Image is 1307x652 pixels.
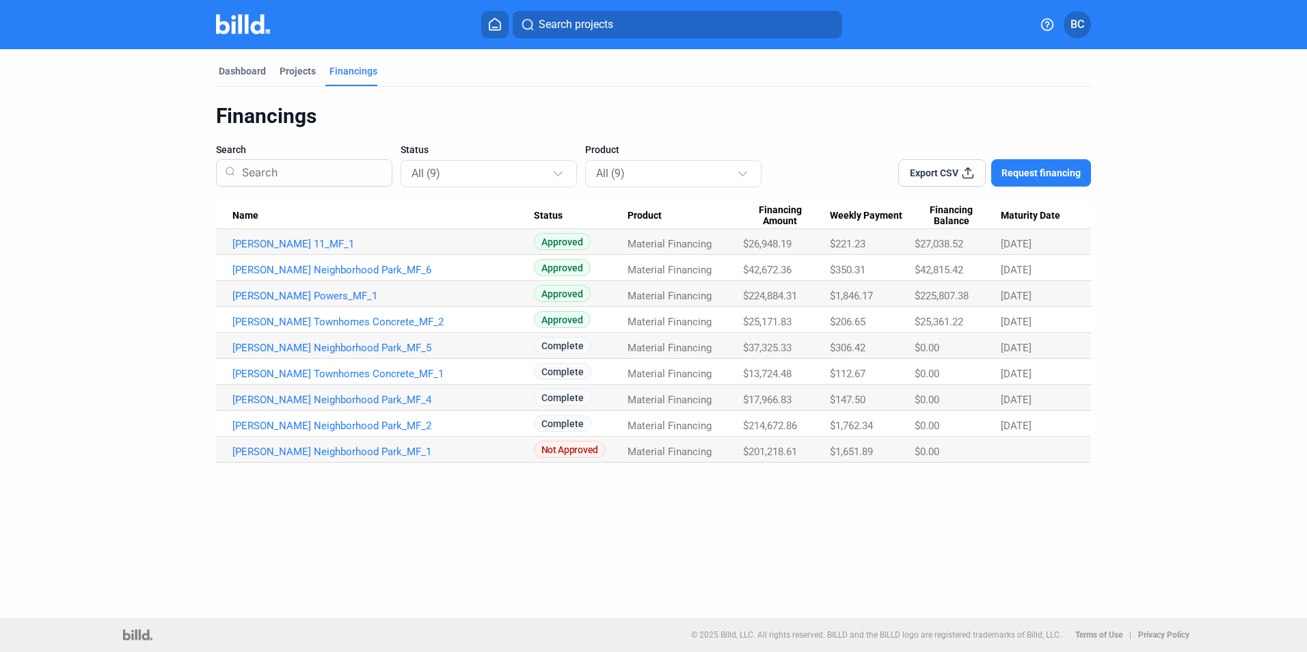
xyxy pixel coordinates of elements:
span: Material Financing [628,316,712,328]
span: Weekly Payment [830,210,902,222]
span: $0.00 [915,420,939,432]
span: [DATE] [1001,316,1032,328]
span: Maturity Date [1001,210,1060,222]
span: $0.00 [915,446,939,458]
span: [DATE] [1001,238,1032,250]
span: Material Financing [628,368,712,380]
a: [PERSON_NAME] Powers_MF_1 [232,290,534,302]
img: logo [123,629,152,640]
span: $17,966.83 [743,394,792,406]
div: Financing Amount [743,204,829,228]
a: [PERSON_NAME] Neighborhood Park_MF_4 [232,394,534,406]
span: Product [585,143,619,157]
mat-select-trigger: All (9) [412,167,440,180]
span: [DATE] [1001,264,1032,276]
div: Dashboard [219,64,266,78]
span: Search projects [539,16,613,33]
span: Complete [534,337,591,354]
span: Approved [534,311,591,328]
button: Search projects [513,11,842,38]
span: $306.42 [830,342,865,354]
div: Status [534,210,628,222]
span: Complete [534,363,591,380]
mat-select-trigger: All (9) [596,167,625,180]
span: $1,762.34 [830,420,873,432]
div: Financings [216,103,1091,129]
span: Material Financing [628,238,712,250]
a: [PERSON_NAME] Neighborhood Park_MF_5 [232,342,534,354]
span: Approved [534,233,591,250]
span: Search [216,143,246,157]
span: Export CSV [910,166,958,180]
span: Complete [534,389,591,406]
a: [PERSON_NAME] Neighborhood Park_MF_6 [232,264,534,276]
p: © 2025 Billd, LLC. All rights reserved. BILLD and the BILLD logo are registered trademarks of Bil... [691,630,1062,640]
span: Approved [534,285,591,302]
span: $147.50 [830,394,865,406]
span: $350.31 [830,264,865,276]
input: Search [237,155,383,191]
span: Product [628,210,662,222]
span: $0.00 [915,394,939,406]
span: Complete [534,415,591,432]
span: [DATE] [1001,368,1032,380]
span: $25,361.22 [915,316,963,328]
a: [PERSON_NAME] Neighborhood Park_MF_1 [232,446,534,458]
span: Material Financing [628,290,712,302]
b: Terms of Use [1075,630,1122,640]
span: $112.67 [830,368,865,380]
span: $37,325.33 [743,342,792,354]
div: Projects [280,64,316,78]
span: Status [534,210,563,222]
span: $206.65 [830,316,865,328]
span: Request financing [1001,166,1081,180]
span: $42,672.36 [743,264,792,276]
span: $25,171.83 [743,316,792,328]
div: Maturity Date [1001,210,1075,222]
span: $0.00 [915,342,939,354]
span: Material Financing [628,342,712,354]
span: $201,218.61 [743,446,797,458]
p: | [1129,630,1131,640]
div: Product [628,210,743,222]
button: BC [1064,11,1091,38]
div: Name [232,210,534,222]
span: [DATE] [1001,420,1032,432]
button: Request financing [991,159,1091,187]
span: $27,038.52 [915,238,963,250]
span: Status [401,143,429,157]
span: $225,807.38 [915,290,969,302]
button: Export CSV [898,159,986,187]
span: Financing Balance [915,204,988,228]
a: [PERSON_NAME] Townhomes Concrete_MF_1 [232,368,534,380]
span: $1,846.17 [830,290,873,302]
span: Not Approved [534,441,606,458]
div: Financing Balance [915,204,1001,228]
span: Material Financing [628,394,712,406]
span: Material Financing [628,420,712,432]
span: [DATE] [1001,394,1032,406]
span: $26,948.19 [743,238,792,250]
span: Name [232,210,258,222]
span: $224,884.31 [743,290,797,302]
span: Material Financing [628,446,712,458]
b: Privacy Policy [1138,630,1189,640]
img: Billd Company Logo [216,14,270,34]
a: [PERSON_NAME] Townhomes Concrete_MF_2 [232,316,534,328]
a: [PERSON_NAME] 11_MF_1 [232,238,534,250]
span: Approved [534,259,591,276]
div: Financings [329,64,377,78]
span: BC [1070,16,1084,33]
span: $0.00 [915,368,939,380]
span: Material Financing [628,264,712,276]
span: $221.23 [830,238,865,250]
div: Weekly Payment [830,210,915,222]
span: Financing Amount [743,204,817,228]
a: [PERSON_NAME] Neighborhood Park_MF_2 [232,420,534,432]
span: $214,672.86 [743,420,797,432]
span: $42,815.42 [915,264,963,276]
span: $1,651.89 [830,446,873,458]
span: [DATE] [1001,290,1032,302]
span: [DATE] [1001,342,1032,354]
span: $13,724.48 [743,368,792,380]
